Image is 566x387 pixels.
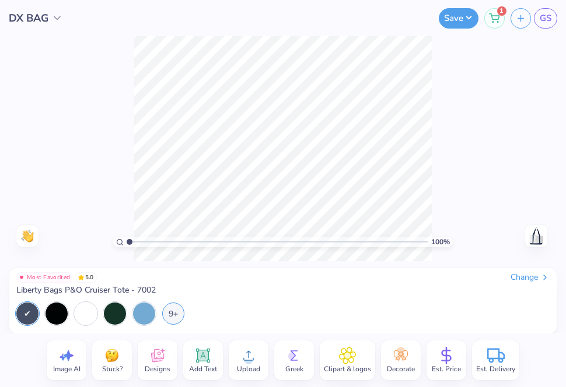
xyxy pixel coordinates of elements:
[189,364,217,374] span: Add Text
[75,272,97,283] span: 5.0
[145,364,170,374] span: Designs
[431,237,450,247] span: 100 %
[511,272,550,283] div: Change
[476,364,515,374] span: Est. Delivery
[27,275,70,280] span: Most Favorited
[387,364,415,374] span: Decorate
[19,275,25,280] img: Most Favorited sort
[102,364,123,374] span: Stuck?
[534,8,557,29] a: GS
[527,227,546,245] img: Back
[439,8,478,29] button: Save
[285,364,303,374] span: Greek
[9,10,48,26] span: DX BAG
[497,6,506,16] span: 1
[324,364,371,374] span: Clipart & logos
[237,364,260,374] span: Upload
[540,12,551,25] span: GS
[16,285,156,295] span: Liberty Bags P&O Cruiser Tote - 7002
[103,347,121,364] img: Stuck?
[53,364,81,374] span: Image AI
[162,302,184,325] div: 9+
[16,272,72,283] button: Badge Button
[432,364,461,374] span: Est. Price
